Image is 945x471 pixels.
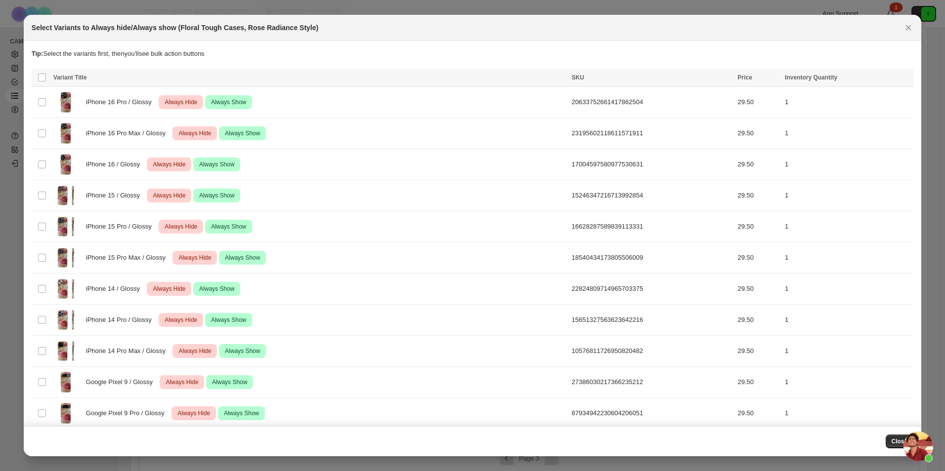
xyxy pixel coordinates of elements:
[223,127,262,139] span: Always Show
[86,284,145,294] span: iPhone 14 / Glossy
[197,158,236,170] span: Always Show
[735,180,782,211] td: 29.50
[569,180,735,211] td: 15246347216713992854
[86,377,158,387] span: Google Pixel 9 / Glossy
[86,97,157,107] span: iPhone 16 Pro / Glossy
[151,158,187,170] span: Always Hide
[903,432,933,461] a: Open chat
[176,127,213,139] span: Always Hide
[163,314,199,326] span: Always Hide
[53,401,78,426] img: 16632516222506988390_2048.jpg
[782,180,913,211] td: 1
[735,305,782,336] td: 29.50
[53,121,78,146] img: 1030148189195123683_2048.jpg
[163,96,199,108] span: Always Hide
[782,242,913,274] td: 1
[735,336,782,367] td: 29.50
[53,370,78,394] img: 13368483025705723081_2048.jpg
[197,283,236,295] span: Always Show
[569,398,735,429] td: 87934942230604206051
[735,367,782,398] td: 29.50
[902,21,915,35] button: Close
[53,339,78,363] img: 13607730185096305183_2048.jpg
[782,305,913,336] td: 1
[782,87,913,118] td: 1
[209,96,248,108] span: Always Show
[569,274,735,305] td: 22824809714965703375
[53,152,78,177] img: 12600718621507235185_2048.jpg
[176,252,213,264] span: Always Hide
[735,149,782,180] td: 29.50
[86,346,171,356] span: iPhone 14 Pro Max / Glossy
[735,87,782,118] td: 29.50
[86,191,145,200] span: iPhone 15 / Glossy
[223,252,262,264] span: Always Show
[223,345,262,357] span: Always Show
[569,367,735,398] td: 27386030217366235212
[86,253,171,263] span: iPhone 15 Pro Max / Glossy
[176,345,213,357] span: Always Hide
[892,437,908,445] span: Close
[53,276,78,301] img: 2336267749923960642_2048.jpg
[53,308,78,332] img: 17713274869751417493_2048.jpg
[569,336,735,367] td: 10576811726950820482
[86,128,171,138] span: iPhone 16 Pro Max / Glossy
[782,149,913,180] td: 1
[32,23,318,33] h2: Select Variants to Always hide/Always show (Floral Tough Cases, Rose Radiance Style)
[569,211,735,242] td: 16628287589839113331
[569,118,735,149] td: 23195602118611571911
[222,407,261,419] span: Always Show
[175,407,212,419] span: Always Hide
[209,221,248,233] span: Always Show
[164,376,200,388] span: Always Hide
[197,190,236,201] span: Always Show
[782,336,913,367] td: 1
[738,74,752,81] span: Price
[785,74,837,81] span: Inventory Quantity
[782,367,913,398] td: 1
[735,118,782,149] td: 29.50
[735,398,782,429] td: 29.50
[735,274,782,305] td: 29.50
[782,118,913,149] td: 1
[86,315,157,325] span: iPhone 14 Pro / Glossy
[569,149,735,180] td: 17004597580977530631
[86,159,145,169] span: iPhone 16 / Glossy
[569,87,735,118] td: 20633752661417862504
[569,242,735,274] td: 18540434173805506009
[163,221,199,233] span: Always Hide
[782,398,913,429] td: 1
[210,376,249,388] span: Always Show
[735,242,782,274] td: 29.50
[32,50,43,57] strong: Tip:
[53,214,78,239] img: 8772008509617818633_2048.jpg
[209,314,248,326] span: Always Show
[53,74,87,81] span: Variant Title
[86,408,170,418] span: Google Pixel 9 Pro / Glossy
[32,49,913,59] p: Select the variants first, then you'll see bulk action buttons
[53,183,78,208] img: 9472355245665158774_2048.jpg
[53,245,78,270] img: 12301014988464047092_2048.jpg
[86,222,157,232] span: iPhone 15 Pro / Glossy
[572,74,584,81] span: SKU
[151,283,187,295] span: Always Hide
[569,305,735,336] td: 15651327563623642216
[53,90,78,115] img: 13176440518310408670_2048.jpg
[735,211,782,242] td: 29.50
[151,190,187,201] span: Always Hide
[782,274,913,305] td: 1
[886,434,914,448] button: Close
[782,211,913,242] td: 1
